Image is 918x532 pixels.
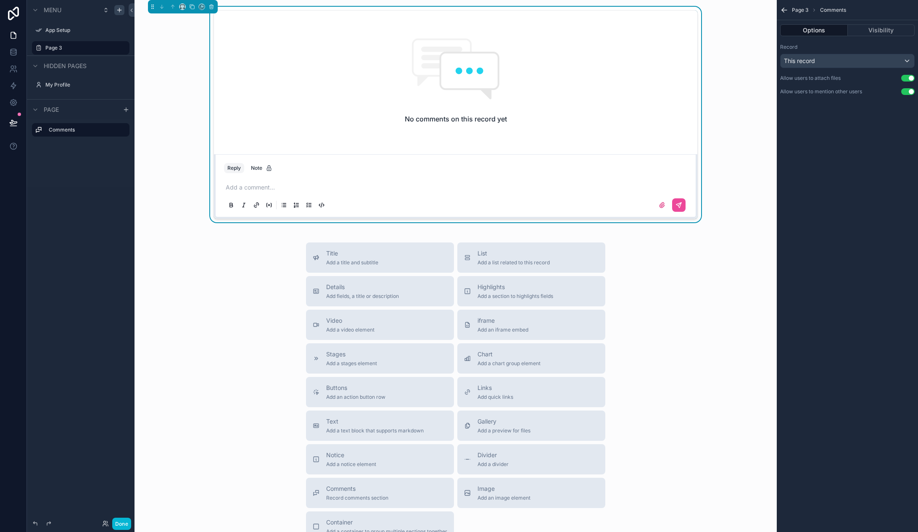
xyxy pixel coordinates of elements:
span: Add fields, a title or description [326,293,399,300]
button: Visibility [848,24,915,36]
span: Comments [326,485,388,493]
button: ChartAdd a chart group element [457,343,605,374]
span: Details [326,283,399,291]
span: Comments [820,7,846,13]
span: Divider [477,451,509,459]
span: Page 3 [792,7,808,13]
span: Video [326,316,375,325]
button: ImageAdd an image element [457,478,605,508]
span: Menu [44,6,61,14]
span: Add a text block that supports markdown [326,427,424,434]
span: Add an iframe embed [477,327,528,333]
button: TextAdd a text block that supports markdown [306,411,454,441]
span: Links [477,384,513,392]
span: Add a chart group element [477,360,541,367]
span: Add a stages element [326,360,377,367]
span: Add a divider [477,461,509,468]
span: iframe [477,316,528,325]
span: Add quick links [477,394,513,400]
span: Hidden pages [44,62,87,70]
span: Add a notice element [326,461,376,468]
span: Add a title and subtitle [326,259,378,266]
label: App Setup [45,27,128,34]
div: scrollable content [27,119,135,145]
span: Gallery [477,417,530,426]
span: Add a list related to this record [477,259,550,266]
button: TitleAdd a title and subtitle [306,242,454,273]
button: CommentsRecord comments section [306,478,454,508]
button: NoticeAdd a notice element [306,444,454,474]
span: Chart [477,350,541,358]
span: Text [326,417,424,426]
label: Comments [49,126,123,133]
button: Reply [224,163,244,173]
span: Add a video element [326,327,375,333]
span: Add an image element [477,495,530,501]
div: Note [251,165,272,171]
span: Add a section to highlights fields [477,293,553,300]
span: Add a preview for files [477,427,530,434]
button: LinksAdd quick links [457,377,605,407]
span: List [477,249,550,258]
span: Notice [326,451,376,459]
span: This record [784,57,815,65]
span: Highlights [477,283,553,291]
button: Done [112,518,131,530]
button: HighlightsAdd a section to highlights fields [457,276,605,306]
div: Allow users to attach files [780,75,841,82]
button: iframeAdd an iframe embed [457,310,605,340]
span: Stages [326,350,377,358]
span: Buttons [326,384,385,392]
button: StagesAdd a stages element [306,343,454,374]
button: DividerAdd a divider [457,444,605,474]
div: Allow users to mention other users [780,88,862,95]
span: Page [44,105,59,114]
button: ButtonsAdd an action button row [306,377,454,407]
span: Container [326,518,447,527]
label: Record [780,44,797,50]
button: This record [780,54,915,68]
span: Add an action button row [326,394,385,400]
label: Page 3 [45,45,124,51]
button: Note [248,163,276,173]
button: Options [780,24,848,36]
label: My Profile [45,82,128,88]
button: DetailsAdd fields, a title or description [306,276,454,306]
span: Record comments section [326,495,388,501]
h2: No comments on this record yet [405,114,507,124]
button: ListAdd a list related to this record [457,242,605,273]
button: VideoAdd a video element [306,310,454,340]
span: Image [477,485,530,493]
button: GalleryAdd a preview for files [457,411,605,441]
span: Title [326,249,378,258]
